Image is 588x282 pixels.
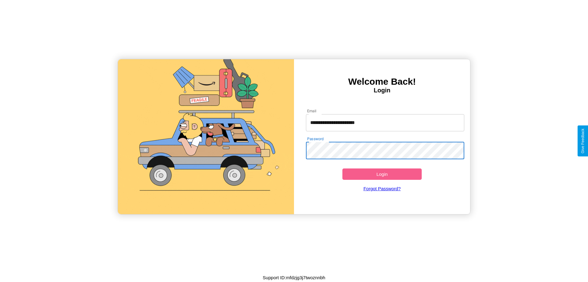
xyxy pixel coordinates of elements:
[118,59,294,214] img: gif
[307,108,317,114] label: Email
[294,76,470,87] h3: Welcome Back!
[263,273,325,282] p: Support ID: mfdzjg3j7twoznnbh
[581,129,585,153] div: Give Feedback
[342,168,422,180] button: Login
[303,180,462,197] a: Forgot Password?
[294,87,470,94] h4: Login
[307,136,323,141] label: Password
